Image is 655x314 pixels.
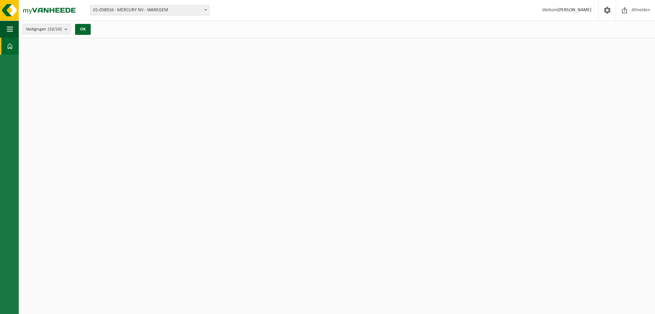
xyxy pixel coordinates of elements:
count: (10/10) [48,27,62,31]
button: OK [75,24,91,35]
span: 01-058916 - MERCURY NV - WAREGEM [90,5,209,15]
strong: [PERSON_NAME] [557,8,592,13]
span: Vestigingen [26,24,62,35]
span: 01-058916 - MERCURY NV - WAREGEM [90,5,209,15]
button: Vestigingen(10/10) [22,24,71,34]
